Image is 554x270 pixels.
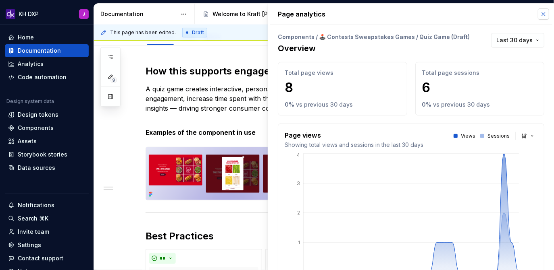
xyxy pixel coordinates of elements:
[192,29,204,36] span: Draft
[18,33,34,41] div: Home
[144,27,177,44] div: Overview
[18,47,61,55] div: Documentation
[491,33,544,47] button: Last 30 days
[422,80,538,96] p: 6
[5,44,89,57] a: Documentation
[278,43,470,54] p: Overview
[285,130,423,140] p: Page views
[433,101,490,109] p: vs previous 30 days
[5,108,89,121] a: Design tokens
[2,5,92,23] button: KH DXPJ
[6,98,54,105] div: Design system data
[110,77,117,83] span: 9
[297,210,300,216] tspan: 2
[5,58,89,70] a: Analytics
[83,11,85,17] div: J
[19,10,39,18] div: KH DXP
[5,225,89,238] a: Invite team
[18,150,67,159] div: Storybook stories
[285,69,400,77] p: Total page views
[18,241,41,249] div: Settings
[285,141,423,149] p: Showing total views and sessions in the last 30 days
[5,239,89,251] a: Settings
[100,10,177,18] div: Documentation
[18,201,54,209] div: Notifications
[422,69,538,77] p: Total page sessions
[18,111,58,119] div: Design tokens
[422,101,432,109] p: 0 %
[5,199,89,212] button: Notifications
[18,124,54,132] div: Components
[200,8,282,21] a: Welcome to Kraft [PERSON_NAME]
[200,6,380,22] div: Page tree
[146,128,256,136] strong: Examples of the component in use
[297,152,300,158] tspan: 4
[5,148,89,161] a: Storybook stories
[496,36,533,44] span: Last 30 days
[278,4,544,25] p: Page analytics
[5,252,89,265] button: Contact support
[5,135,89,148] a: Assets
[5,31,89,44] a: Home
[296,101,353,109] p: vs previous 30 days
[212,10,279,18] div: Welcome to Kraft [PERSON_NAME]
[487,133,510,139] p: Sessions
[18,137,37,145] div: Assets
[18,214,48,223] div: Search ⌘K
[18,164,55,172] div: Data sources
[6,9,15,19] img: 0784b2da-6f85-42e6-8793-4468946223dc.png
[297,180,300,186] tspan: 3
[5,71,89,84] a: Code automation
[110,29,176,36] span: This page has been edited.
[278,33,470,41] p: Components / 🕹️ Contests Sweepstakes Games / Quiz Game (Draft)
[285,80,400,96] p: 8
[18,228,49,236] div: Invite team
[5,212,89,225] button: Search ⌘K
[18,254,63,262] div: Contact support
[298,239,300,245] tspan: 1
[146,84,377,113] p: A quiz game creates interactive, personalized experiences that boost engagement, increase time sp...
[146,147,377,200] img: 43274af7-b8ae-40c3-8ae2-4d981a17151d.png
[146,65,377,78] h2: How this supports engagement
[5,122,89,134] a: Components
[146,230,214,242] strong: Best Practices
[461,133,475,139] p: Views
[18,73,67,81] div: Code automation
[285,101,294,109] p: 0 %
[5,161,89,174] a: Data sources
[18,60,44,68] div: Analytics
